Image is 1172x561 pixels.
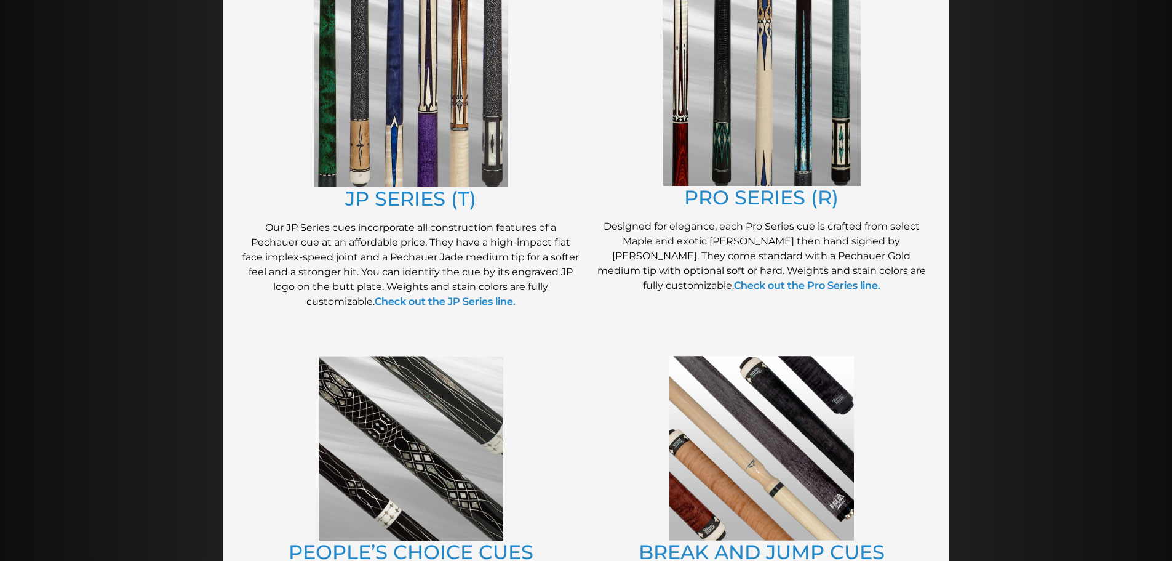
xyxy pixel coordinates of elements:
[375,296,516,307] a: Check out the JP Series line.
[592,219,931,293] p: Designed for elegance, each Pro Series cue is crafted from select Maple and exotic [PERSON_NAME] ...
[734,280,880,291] a: Check out the Pro Series line.
[242,220,580,309] p: Our JP Series cues incorporate all construction features of a Pechauer cue at an affordable price...
[345,187,476,211] a: JP SERIES (T)
[684,185,839,209] a: PRO SERIES (R)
